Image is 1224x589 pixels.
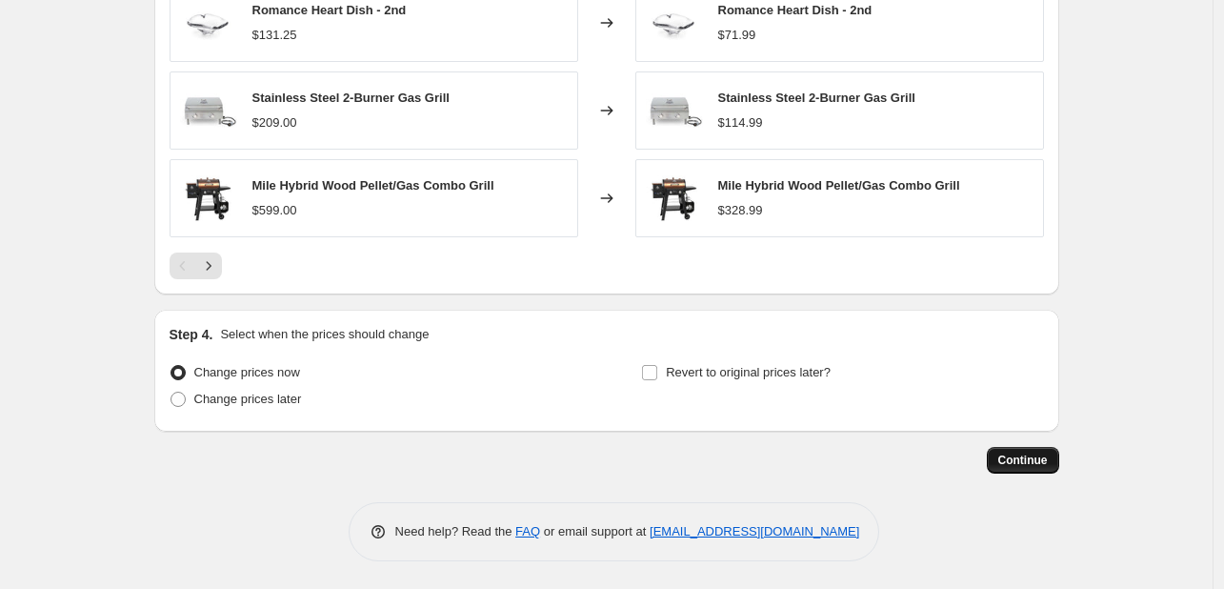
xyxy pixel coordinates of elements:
[718,201,763,220] div: $328.99
[180,170,237,227] img: zoonriy6pakau9xgatti_80x.jpg
[195,253,222,279] button: Next
[252,113,297,132] div: $209.00
[194,365,300,379] span: Change prices now
[194,392,302,406] span: Change prices later
[650,524,859,538] a: [EMAIL_ADDRESS][DOMAIN_NAME]
[170,253,222,279] nav: Pagination
[540,524,650,538] span: or email support at
[718,3,873,17] span: Romance Heart Dish - 2nd
[220,325,429,344] p: Select when the prices should change
[998,453,1048,468] span: Continue
[646,82,703,139] img: f0f12f61d527af117f7c7176a626bb7bfd0b4e18_f62472b6-bea0-41f8-854c-5b1a6470f0b0_80x.jpg
[395,524,516,538] span: Need help? Read the
[666,365,831,379] span: Revert to original prices later?
[252,3,407,17] span: Romance Heart Dish - 2nd
[718,91,915,105] span: Stainless Steel 2-Burner Gas Grill
[718,26,756,45] div: $71.99
[718,178,960,193] span: Mile Hybrid Wood Pellet/Gas Combo Grill
[515,524,540,538] a: FAQ
[718,113,763,132] div: $114.99
[646,170,703,227] img: zoonriy6pakau9xgatti_80x.jpg
[252,178,494,193] span: Mile Hybrid Wood Pellet/Gas Combo Grill
[170,325,213,344] h2: Step 4.
[252,91,450,105] span: Stainless Steel 2-Burner Gas Grill
[180,82,237,139] img: f0f12f61d527af117f7c7176a626bb7bfd0b4e18_f62472b6-bea0-41f8-854c-5b1a6470f0b0_80x.jpg
[252,26,297,45] div: $131.25
[252,201,297,220] div: $599.00
[987,447,1059,474] button: Continue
